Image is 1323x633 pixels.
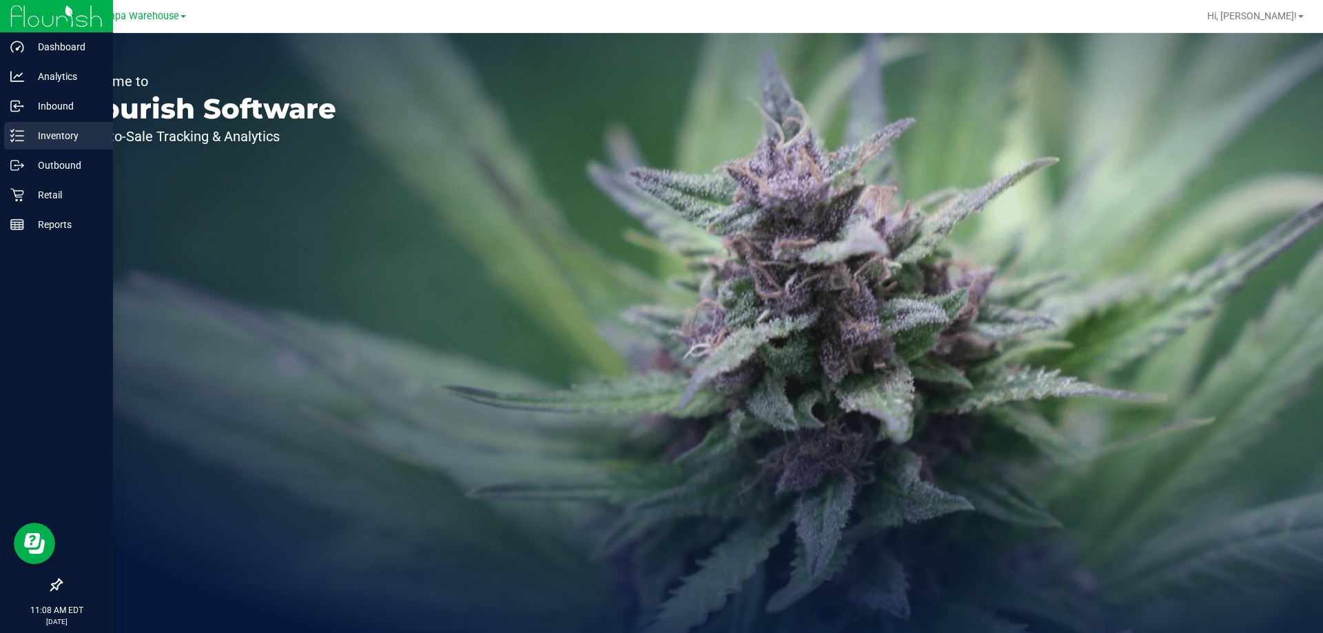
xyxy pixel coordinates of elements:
[24,68,107,85] p: Analytics
[10,99,24,113] inline-svg: Inbound
[14,523,55,564] iframe: Resource center
[74,74,336,88] p: Welcome to
[10,40,24,54] inline-svg: Dashboard
[10,218,24,231] inline-svg: Reports
[24,187,107,203] p: Retail
[10,70,24,83] inline-svg: Analytics
[24,127,107,144] p: Inventory
[10,188,24,202] inline-svg: Retail
[74,129,336,143] p: Seed-to-Sale Tracking & Analytics
[74,95,336,123] p: Flourish Software
[10,158,24,172] inline-svg: Outbound
[6,616,107,627] p: [DATE]
[95,10,179,22] span: Tampa Warehouse
[1207,10,1297,21] span: Hi, [PERSON_NAME]!
[24,39,107,55] p: Dashboard
[6,604,107,616] p: 11:08 AM EDT
[10,129,24,143] inline-svg: Inventory
[24,98,107,114] p: Inbound
[24,157,107,174] p: Outbound
[24,216,107,233] p: Reports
